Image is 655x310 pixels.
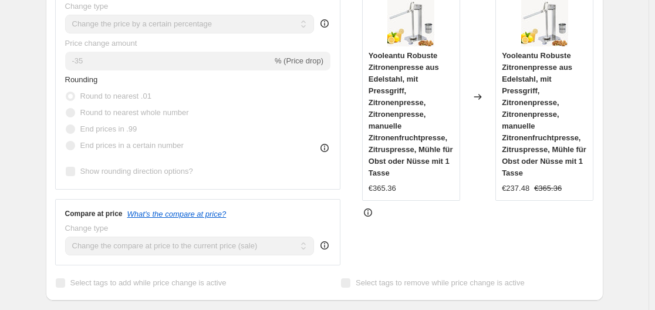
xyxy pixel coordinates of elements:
div: €365.36 [369,183,396,194]
strike: €365.36 [534,183,562,194]
span: Select tags to remove while price change is active [356,278,525,287]
span: % (Price drop) [275,56,323,65]
span: Rounding [65,75,98,84]
div: help [319,240,330,251]
span: Round to nearest .01 [80,92,151,100]
span: Show rounding direction options? [80,167,193,176]
div: help [319,18,330,29]
span: Change type [65,2,109,11]
span: End prices in .99 [80,124,137,133]
span: Round to nearest whole number [80,108,189,117]
span: Yooleantu Robuste Zitronenpresse aus Edelstahl, mit Pressgriff, Zitronenpresse, Zitronenpresse, m... [502,51,586,177]
span: End prices in a certain number [80,141,184,150]
span: Price change amount [65,39,137,48]
h3: Compare at price [65,209,123,218]
button: What's the compare at price? [127,210,227,218]
input: -15 [65,52,272,70]
span: Change type [65,224,109,232]
span: Yooleantu Robuste Zitronenpresse aus Edelstahl, mit Pressgriff, Zitronenpresse, Zitronenpresse, m... [369,51,453,177]
div: €237.48 [502,183,529,194]
span: Select tags to add while price change is active [70,278,227,287]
